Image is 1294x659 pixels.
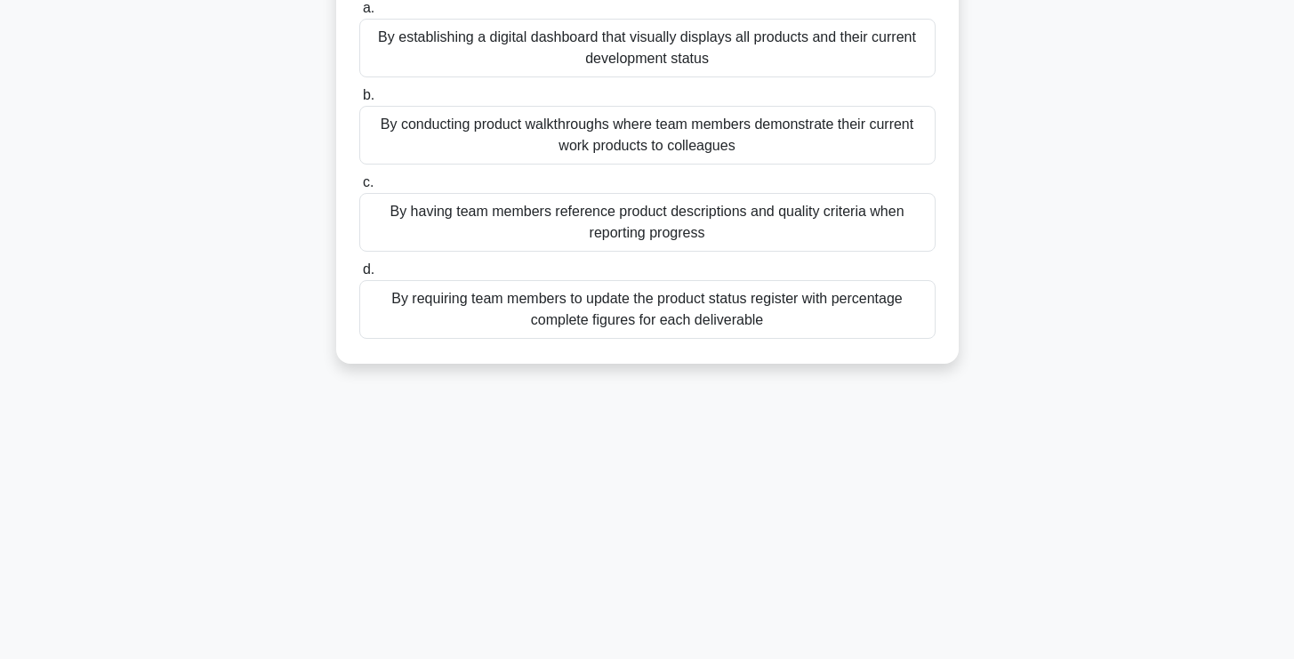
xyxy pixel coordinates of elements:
span: b. [363,87,374,102]
div: By conducting product walkthroughs where team members demonstrate their current work products to ... [359,106,936,165]
span: c. [363,174,374,189]
div: By having team members reference product descriptions and quality criteria when reporting progress [359,193,936,252]
div: By requiring team members to update the product status register with percentage complete figures ... [359,280,936,339]
div: By establishing a digital dashboard that visually displays all products and their current develop... [359,19,936,77]
span: d. [363,261,374,277]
